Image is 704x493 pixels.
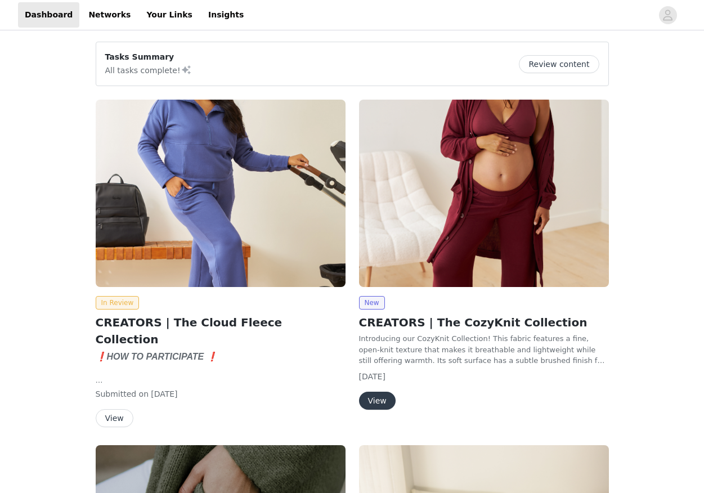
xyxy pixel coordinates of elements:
a: Insights [201,2,250,28]
span: New [359,296,385,310]
span: [DATE] [359,372,385,381]
h2: CREATORS | The CozyKnit Collection [359,314,609,331]
a: Dashboard [18,2,79,28]
button: View [96,409,133,427]
div: avatar [662,6,673,24]
p: All tasks complete! [105,63,192,77]
a: View [96,414,133,423]
span: Submitted on [96,389,149,398]
span: [DATE] [151,389,177,398]
a: Networks [82,2,137,28]
p: Introducing our CozyKnit Collection! This fabric features a fine, open-knit texture that makes it... [359,333,609,366]
span: ❗HOW TO PARTICIPATE ❗ [96,352,218,361]
button: Review content [519,55,599,73]
span: In Review [96,296,140,310]
img: Kindred Bravely [96,100,346,287]
img: Kindred Bravely [359,100,609,287]
button: View [359,392,396,410]
a: Your Links [140,2,199,28]
a: View [359,397,396,405]
h2: CREATORS | The Cloud Fleece Collection [96,314,346,348]
p: Tasks Summary [105,51,192,63]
